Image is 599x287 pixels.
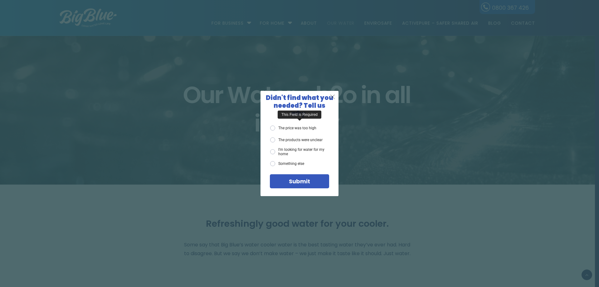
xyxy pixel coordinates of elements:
[289,177,310,185] span: Submit
[270,147,329,156] label: I'm looking for water for my home
[270,161,304,166] label: Something else
[266,93,333,118] span: Didn't find what you needed? Tell us why.
[558,246,590,278] iframe: Chatbot
[270,126,316,131] label: The price was too high
[330,93,335,101] span: X
[270,137,323,142] label: The products were unclear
